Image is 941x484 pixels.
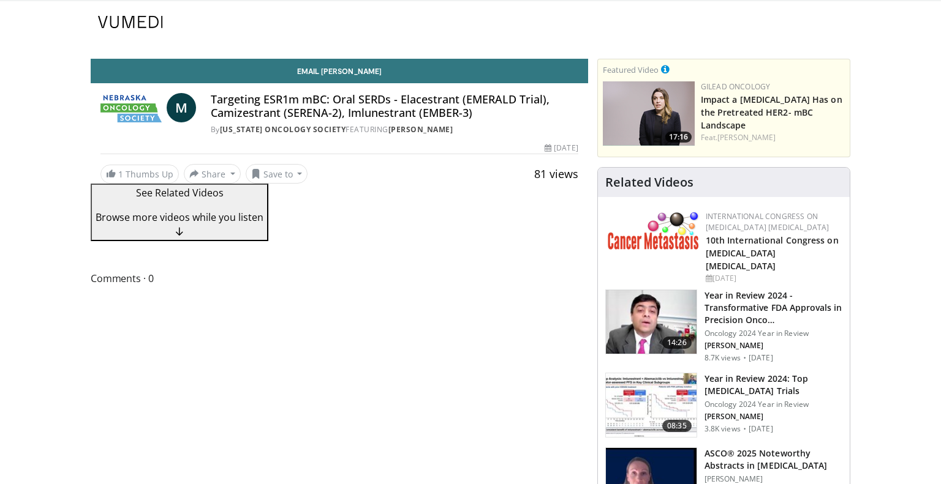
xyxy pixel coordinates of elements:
[603,64,659,75] small: Featured Video
[96,185,263,200] p: See Related Videos
[608,211,700,250] img: 6ff8bc22-9509-4454-a4f8-ac79dd3b8976.png.150x105_q85_autocrop_double_scale_upscale_version-0.2.png
[705,329,842,338] p: Oncology 2024 Year in Review
[211,93,578,119] h4: Targeting ESR1m mBC: Oral SERDs - Elacestrant (EMERALD Trial), Camizestrant (SERENA-2), Imlunestr...
[605,289,842,363] a: 14:26 Year in Review 2024 - Transformative FDA Approvals in Precision Onco… Oncology 2024 Year in...
[705,412,842,422] p: Virginia Kaklamani
[606,373,697,437] img: 2afea796-6ee7-4bc1-b389-bb5393c08b2f.150x105_q85_crop-smart_upscale.jpg
[167,93,196,122] a: M
[606,290,697,354] img: 22cacae0-80e8-46c7-b946-25cff5e656fa.150x105_q85_crop-smart_upscale.jpg
[705,424,741,434] p: 3.8K views
[705,447,842,472] h3: ASCO® 2025 Noteworthy Abstracts in [MEDICAL_DATA]
[184,164,241,184] button: Share
[603,81,695,146] a: 17:16
[96,210,263,224] span: Browse more videos while you listen
[701,81,771,92] a: Gilead Oncology
[717,132,776,143] a: [PERSON_NAME]
[749,424,773,434] p: [DATE]
[661,62,670,76] a: This is paid for by Gilead Oncology
[706,273,840,284] div: [DATE]
[211,124,578,135] div: By FEATURING
[605,175,693,190] h4: Related Videos
[705,400,842,409] p: Oncology 2024 Year in Review
[246,164,308,184] button: Save to
[706,234,839,272] a: 10th International Congress on [MEDICAL_DATA] [MEDICAL_DATA]
[749,353,773,363] p: [DATE]
[662,337,692,349] span: 14:26
[665,132,692,143] span: 17:16
[118,168,123,180] span: 1
[388,124,453,135] a: [PERSON_NAME]
[603,81,695,146] img: 37b1f331-dad8-42d1-a0d6-86d758bc13f3.png.150x105_q85_crop-smart_upscale.png
[743,353,746,363] div: ·
[220,124,346,135] a: [US_STATE] Oncology Society
[605,373,842,437] a: 08:35 Year in Review 2024: Top [MEDICAL_DATA] Trials Oncology 2024 Year in Review [PERSON_NAME] 3...
[743,424,746,434] div: ·
[91,184,268,241] button: See Related Videos Browse more videos while you listen
[705,353,741,363] p: 8.7K views
[705,474,842,484] p: [PERSON_NAME]
[98,16,163,28] img: VuMedi Logo
[91,59,588,83] a: Email [PERSON_NAME]
[701,132,845,143] div: Feat.
[706,211,830,233] a: International Congress on [MEDICAL_DATA] [MEDICAL_DATA]
[91,270,588,286] span: Comments 0
[100,165,179,184] a: 1 Thumbs Up
[701,94,842,131] a: Impact a [MEDICAL_DATA] Has on the Pretreated HER2- mBC Landscape
[705,289,842,326] h3: Year in Review 2024 - Transformative FDA Approvals in Precision Oncology Across Various Cancer Types
[545,143,578,154] div: [DATE]
[705,341,842,351] p: Vivek Subbiah
[662,420,692,432] span: 08:35
[534,166,578,181] span: 81 views
[705,373,842,397] h3: Year in Review 2024: Top [MEDICAL_DATA] Trials
[100,93,162,122] img: Nebraska Oncology Society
